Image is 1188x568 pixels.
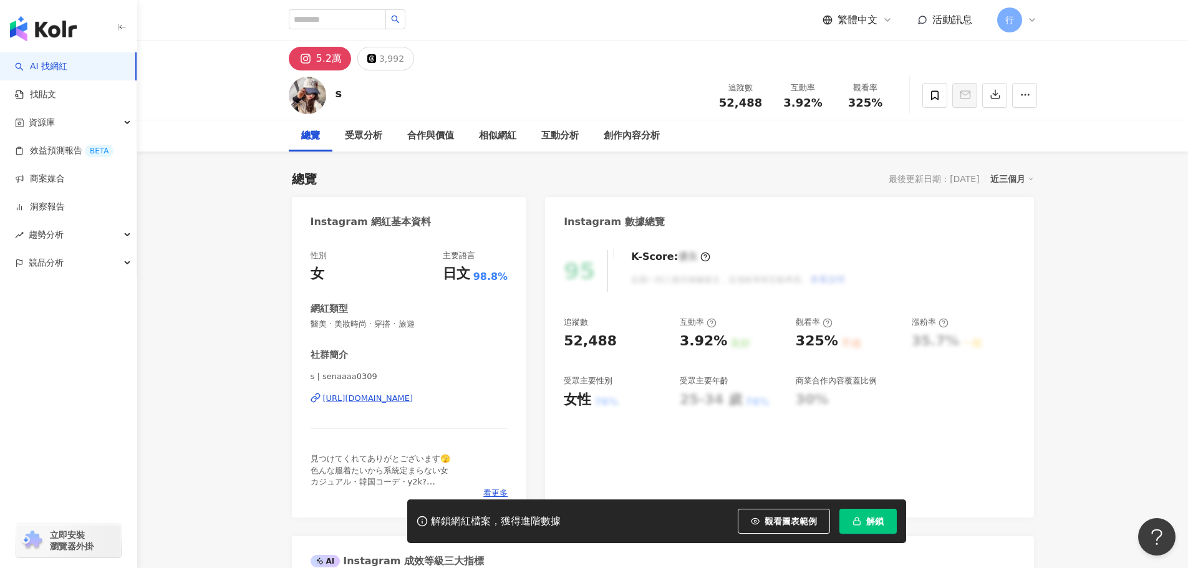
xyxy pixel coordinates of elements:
[738,509,830,534] button: 觀看圖表範例
[564,215,665,229] div: Instagram 數據總覽
[311,393,508,404] a: [URL][DOMAIN_NAME]
[311,349,348,362] div: 社群簡介
[680,375,728,387] div: 受眾主要年齡
[765,516,817,526] span: 觀看圖表範例
[10,16,77,41] img: logo
[20,531,44,551] img: chrome extension
[15,145,113,157] a: 效益預測報告BETA
[292,170,317,188] div: 總覽
[483,488,508,499] span: 看更多
[604,128,660,143] div: 創作內容分析
[479,128,516,143] div: 相似網紅
[29,221,64,249] span: 趨勢分析
[680,332,727,351] div: 3.92%
[357,47,414,70] button: 3,992
[16,524,121,557] a: chrome extension立即安裝 瀏覽器外掛
[311,250,327,261] div: 性別
[1005,13,1014,27] span: 行
[29,108,55,137] span: 資源庫
[719,96,762,109] span: 52,488
[783,97,822,109] span: 3.92%
[316,50,342,67] div: 5.2萬
[631,250,710,264] div: K-Score :
[15,173,65,185] a: 商案媒合
[301,128,320,143] div: 總覽
[391,15,400,24] span: search
[848,97,883,109] span: 325%
[990,171,1034,187] div: 近三個月
[443,250,475,261] div: 主要語言
[796,332,838,351] div: 325%
[289,77,326,114] img: KOL Avatar
[15,89,56,101] a: 找貼文
[311,454,452,520] span: 見つけてくれてありがとございます🫣 色んな服着たいから系統定まらない女 カジュアル・韓国コーデ・y2k? お出かけすきー！ 好きなものを自由に発信してる人です dmよりコメントの方が返事早めです❤︎
[541,128,579,143] div: 互動分析
[336,85,342,101] div: s
[311,319,508,330] span: 醫美 · 美妝時尚 · 穿搭 · 旅遊
[15,231,24,239] span: rise
[379,50,404,67] div: 3,992
[407,128,454,143] div: 合作與價值
[15,201,65,213] a: 洞察報告
[796,317,833,328] div: 觀看率
[311,215,432,229] div: Instagram 網紅基本資料
[717,82,765,94] div: 追蹤數
[15,60,67,73] a: searchAI 找網紅
[311,371,508,382] span: s | senaaaa0309
[564,390,591,410] div: 女性
[564,375,612,387] div: 受眾主要性別
[838,13,877,27] span: 繁體中文
[443,264,470,284] div: 日文
[889,174,979,184] div: 最後更新日期：[DATE]
[345,128,382,143] div: 受眾分析
[29,249,64,277] span: 競品分析
[932,14,972,26] span: 活動訊息
[311,554,484,568] div: Instagram 成效等級三大指標
[431,515,561,528] div: 解鎖網紅檔案，獲得進階數據
[323,393,413,404] div: [URL][DOMAIN_NAME]
[842,82,889,94] div: 觀看率
[680,317,717,328] div: 互動率
[311,264,324,284] div: 女
[50,529,94,552] span: 立即安裝 瀏覽器外掛
[311,555,340,567] div: AI
[780,82,827,94] div: 互動率
[473,270,508,284] span: 98.8%
[564,332,617,351] div: 52,488
[289,47,351,70] button: 5.2萬
[311,302,348,315] div: 網紅類型
[796,375,877,387] div: 商業合作內容覆蓋比例
[866,516,884,526] span: 解鎖
[839,509,897,534] button: 解鎖
[564,317,588,328] div: 追蹤數
[912,317,949,328] div: 漲粉率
